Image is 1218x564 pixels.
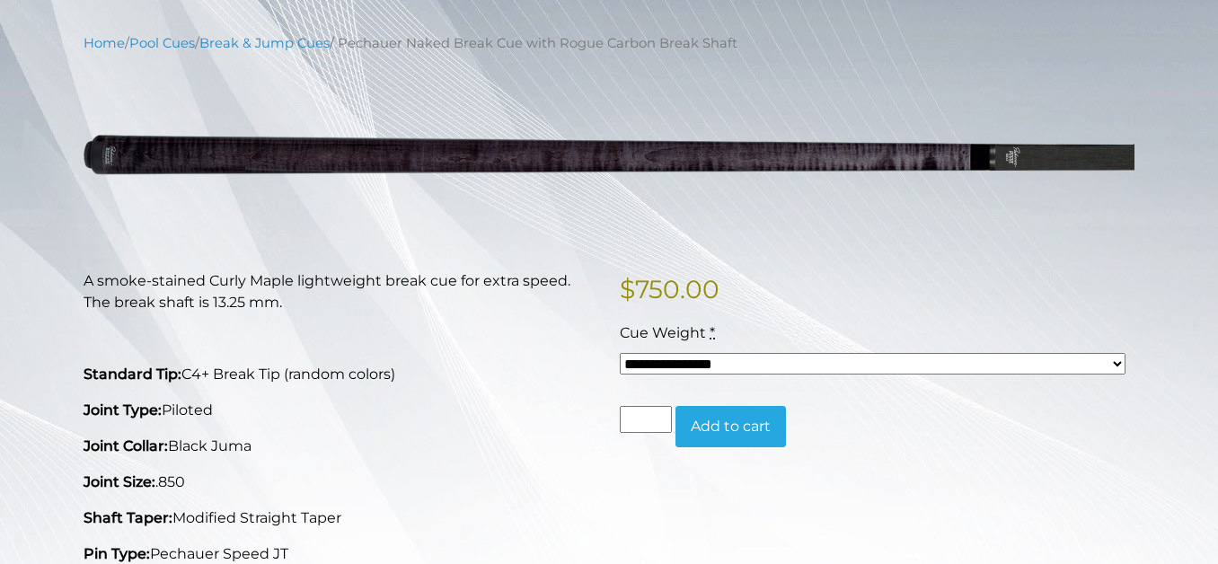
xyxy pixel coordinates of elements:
p: .850 [84,471,598,493]
strong: Joint Type: [84,401,162,419]
strong: Pin Type: [84,545,150,562]
strong: Shaft Taper: [84,509,172,526]
bdi: 750.00 [620,274,719,304]
p: Modified Straight Taper [84,507,598,529]
a: Pool Cues [129,35,195,51]
p: Black Juma [84,436,598,457]
p: Piloted [84,400,598,421]
button: Add to cart [675,406,786,447]
span: Cue Weight [620,324,706,341]
img: pechauer-break-naked-with-rogue-break.png [84,66,1134,242]
p: A smoke-stained Curly Maple lightweight break cue for extra speed. The break shaft is 13.25 mm. [84,270,598,313]
strong: Joint Collar: [84,437,168,454]
strong: Standard Tip: [84,366,181,383]
a: Break & Jump Cues [199,35,330,51]
span: $ [620,274,635,304]
input: Product quantity [620,406,672,433]
strong: Joint Size: [84,473,155,490]
p: C4+ Break Tip (random colors) [84,364,598,385]
nav: Breadcrumb [84,33,1134,53]
a: Home [84,35,125,51]
abbr: required [710,324,715,341]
